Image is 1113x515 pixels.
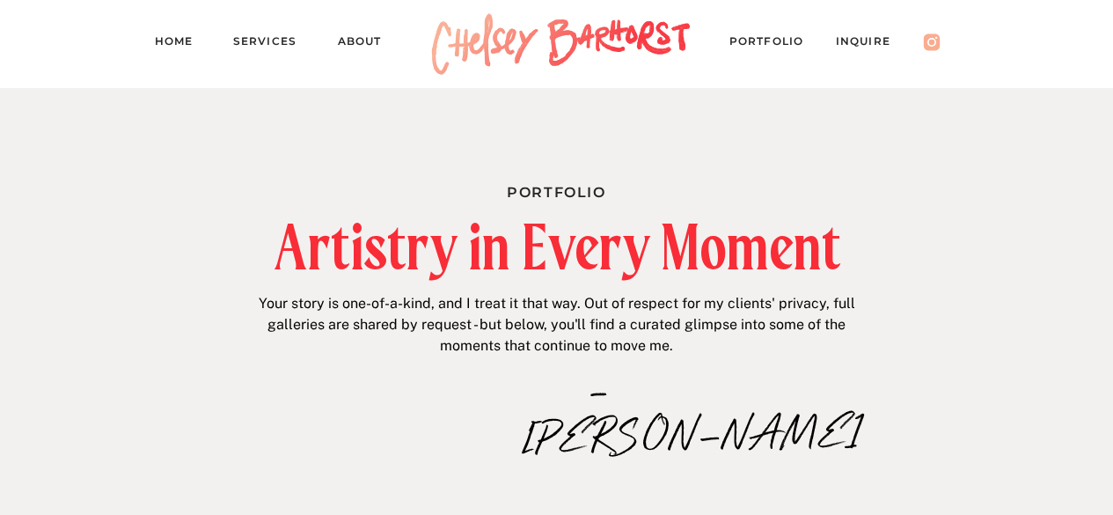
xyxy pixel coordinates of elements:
[370,180,744,199] h1: Portfolio
[836,32,908,56] a: Inquire
[729,32,821,56] a: PORTFOLIO
[338,32,399,56] a: About
[233,32,312,56] a: Services
[253,293,861,362] p: Your story is one-of-a-kind, and I treat it that way. Out of respect for my clients' privacy, ful...
[155,32,208,56] a: Home
[180,217,934,277] h2: Artistry in Every Moment
[522,372,676,409] p: –[PERSON_NAME]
